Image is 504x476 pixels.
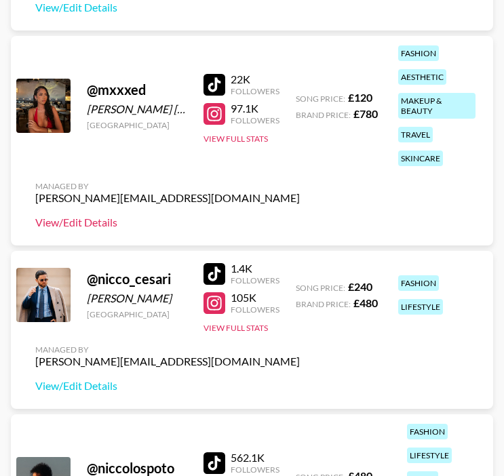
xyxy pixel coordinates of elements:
[296,283,345,293] span: Song Price:
[398,275,439,291] div: fashion
[87,309,187,319] div: [GEOGRAPHIC_DATA]
[87,271,187,287] div: @ nicco_cesari
[296,110,351,120] span: Brand Price:
[398,127,433,142] div: travel
[35,191,300,205] div: [PERSON_NAME][EMAIL_ADDRESS][DOMAIN_NAME]
[35,181,300,191] div: Managed By
[353,107,378,120] strong: £ 780
[407,448,452,463] div: lifestyle
[87,120,187,130] div: [GEOGRAPHIC_DATA]
[231,275,279,285] div: Followers
[398,45,439,61] div: fashion
[398,151,443,166] div: skincare
[35,379,300,393] a: View/Edit Details
[353,296,378,309] strong: £ 480
[203,134,268,144] button: View Full Stats
[231,115,279,125] div: Followers
[296,299,351,309] span: Brand Price:
[35,355,300,368] div: [PERSON_NAME][EMAIL_ADDRESS][DOMAIN_NAME]
[87,292,187,305] div: [PERSON_NAME]
[231,451,279,464] div: 562.1K
[231,464,279,475] div: Followers
[398,69,446,85] div: aesthetic
[398,299,443,315] div: lifestyle
[231,262,279,275] div: 1.4K
[407,424,448,439] div: fashion
[87,102,187,116] div: [PERSON_NAME] [PERSON_NAME]
[231,291,279,304] div: 105K
[231,304,279,315] div: Followers
[231,102,279,115] div: 97.1K
[348,280,372,293] strong: £ 240
[87,81,187,98] div: @ mxxxed
[231,73,279,86] div: 22K
[398,93,476,119] div: makeup & beauty
[35,1,300,14] a: View/Edit Details
[231,86,279,96] div: Followers
[35,216,300,229] a: View/Edit Details
[348,91,372,104] strong: £ 120
[35,344,300,355] div: Managed By
[203,323,268,333] button: View Full Stats
[296,94,345,104] span: Song Price:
